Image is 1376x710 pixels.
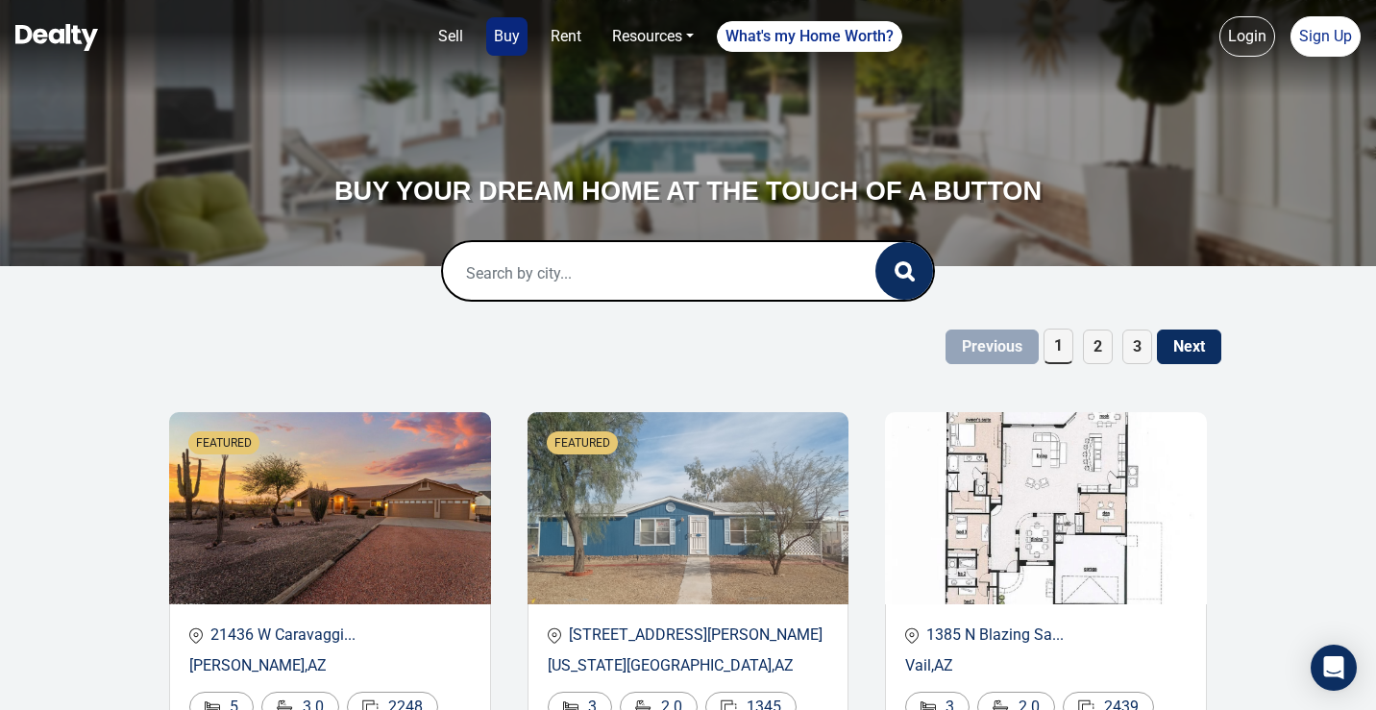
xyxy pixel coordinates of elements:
[946,330,1039,364] button: Previous
[905,627,919,644] img: location
[548,654,829,677] p: [US_STATE][GEOGRAPHIC_DATA] , AZ
[189,624,471,647] p: 21436 W Caravaggi...
[1044,329,1073,364] span: 1
[313,173,1063,209] h3: BUY YOUR DREAM HOME AT THE TOUCH OF A BUTTON
[543,17,589,56] a: Rent
[15,24,98,51] img: Dealty - Buy, Sell & Rent Homes
[189,627,203,644] img: location
[1083,330,1113,364] span: 2
[548,624,829,647] p: [STREET_ADDRESS][PERSON_NAME]
[548,627,561,644] img: location
[443,242,836,304] input: Search by city...
[554,434,610,452] span: FEATURED
[430,17,471,56] a: Sell
[1311,645,1357,691] div: Open Intercom Messenger
[189,654,471,677] p: [PERSON_NAME] , AZ
[1290,16,1361,57] a: Sign Up
[486,17,528,56] a: Buy
[905,624,1187,647] p: 1385 N Blazing Sa...
[1157,330,1221,364] button: Next
[169,412,491,604] img: Recent Properties
[885,412,1207,604] img: Recent Properties
[10,652,67,710] iframe: BigID CMP Widget
[905,654,1187,677] p: Vail , AZ
[717,21,902,52] a: What's my Home Worth?
[1122,330,1152,364] span: 3
[1219,16,1275,57] a: Login
[196,434,252,452] span: FEATURED
[604,17,701,56] a: Resources
[528,412,849,604] img: Recent Properties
